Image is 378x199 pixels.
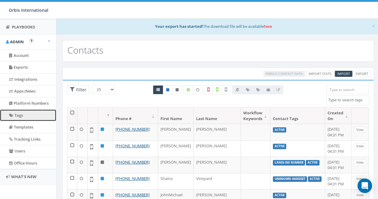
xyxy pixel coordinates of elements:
[194,124,241,140] td: [PERSON_NAME]
[29,39,34,43] button: Open In-App Guide
[158,124,194,140] td: [PERSON_NAME]
[166,88,169,92] i: This phone number is subscribed and will receive texts.
[337,71,350,76] span: CSV files only
[163,85,173,94] a: Active
[328,97,369,103] textarea: Search
[194,108,241,124] th: Last Name
[115,176,150,181] a: [PHONE_NUMBER]
[326,85,369,94] input: Type to search
[337,71,350,76] span: Import
[176,88,179,92] i: This phone number is unsubscribed and has opted-out of all texts.
[264,24,272,29] a: here
[372,22,375,30] span: ×
[270,108,325,124] th: Contact Tags
[273,176,307,182] label: unknown handset
[306,160,319,165] label: Active
[325,157,351,173] td: [DATE] 04:31 PM
[273,127,286,133] label: Active
[325,173,351,189] td: [DATE] 04:31 PM
[354,192,366,198] a: View
[308,176,321,182] label: Active
[75,87,86,93] span: Filter
[67,85,89,94] span: Advance Filter
[353,71,370,77] a: Export
[115,192,150,197] a: [PHONE_NUMBER]
[273,160,305,165] label: landline number
[113,108,158,124] th: Phone #: activate to sort column ascending
[11,174,37,179] span: What's New
[115,143,150,148] a: [PHONE_NUMBER]
[357,178,372,193] div: Open Intercom Messenger
[183,85,193,94] label: Data Enriched
[335,71,352,77] a: Import
[12,24,35,30] span: Playbooks
[372,23,375,29] button: Close
[115,159,150,165] a: [PHONE_NUMBER]
[273,193,286,198] label: Active
[158,173,194,189] td: Shaina
[115,126,150,132] a: [PHONE_NUMBER]
[153,85,163,94] a: All contacts
[204,85,213,95] label: Not a Mobile
[354,176,366,182] a: View
[354,127,366,133] a: View
[158,140,194,157] td: [PERSON_NAME]
[194,157,241,173] td: [PERSON_NAME]
[67,45,103,55] h2: Contacts
[193,85,202,94] label: Data not Enriched
[325,108,351,124] th: Created On: activate to sort column ascending
[306,71,334,77] a: Import Stats
[158,108,194,124] th: First Name
[158,157,194,173] td: [PERSON_NAME]
[194,140,241,157] td: [PERSON_NAME]
[354,143,366,149] a: View
[241,108,270,124] th: Workflow Keywords: activate to sort column ascending
[273,144,286,149] label: Active
[354,159,366,166] a: View
[9,7,48,13] span: Orbis International
[221,85,231,95] label: Not Validated
[172,85,182,94] a: Opted Out
[325,140,351,157] td: [DATE] 04:31 PM
[155,24,203,29] b: Your export has started!
[213,85,222,95] label: Validated
[325,124,351,140] td: [DATE] 04:31 PM
[194,173,241,189] td: Vineyard
[10,39,24,44] span: Admin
